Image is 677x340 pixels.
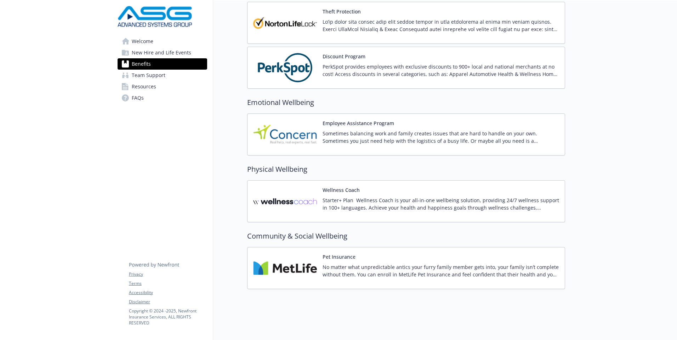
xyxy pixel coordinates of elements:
button: Theft Protection [323,8,361,15]
a: Resources [118,81,207,92]
h2: Emotional Wellbeing [247,97,565,108]
span: FAQs [132,92,144,104]
a: Accessibility [129,289,207,296]
a: Welcome [118,36,207,47]
p: Starter+ Plan Wellness Coach is your all-in-one wellbeing solution, providing 24/7 wellness suppo... [323,197,559,211]
span: Resources [132,81,156,92]
a: Team Support [118,70,207,81]
a: FAQs [118,92,207,104]
img: Metlife Inc carrier logo [253,253,317,283]
p: Lo’ip dolor sita consec adip elit seddoe tempor in utla etdolorema al enima min veniam quisnos. E... [323,18,559,33]
span: Team Support [132,70,165,81]
p: Copyright © 2024 - 2025 , Newfront Insurance Services, ALL RIGHTS RESERVED [129,308,207,326]
span: Welcome [132,36,153,47]
span: Benefits [132,58,151,70]
p: PerkSpot provides employees with exclusive discounts to 900+ local and national merchants at no c... [323,63,559,78]
a: Terms [129,280,207,287]
img: CONCERN Employee Assistance carrier logo [253,119,317,150]
p: No matter what unpredictable antics your furry family member gets into, your family isn’t complet... [323,263,559,278]
button: Discount Program [323,53,365,60]
button: Employee Assistance Program [323,119,394,127]
button: Pet Insurance [323,253,355,260]
a: Benefits [118,58,207,70]
p: Sometimes balancing work and family creates issues that are hard to handle on your own. Sometimes... [323,130,559,145]
img: Wellness Coach carrier logo [253,186,317,216]
a: Privacy [129,271,207,277]
span: New Hire and Life Events [132,47,191,58]
img: PerkSpot carrier logo [253,53,317,83]
h2: Community & Social Wellbeing [247,231,565,241]
button: Wellness Coach [323,186,360,194]
a: New Hire and Life Events [118,47,207,58]
h2: Physical Wellbeing [247,164,565,175]
a: Disclaimer [129,299,207,305]
img: Norton LifeLock carrier logo [253,8,317,38]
